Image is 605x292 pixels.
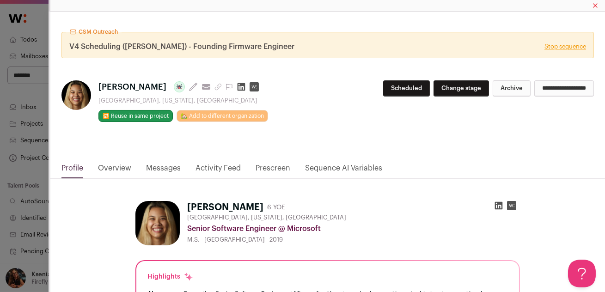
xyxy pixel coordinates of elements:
button: Archive [493,80,531,97]
a: Profile [61,163,83,178]
div: [GEOGRAPHIC_DATA], [US_STATE], [GEOGRAPHIC_DATA] [98,97,268,104]
img: ed3165d49bba227346dd8a9a96123720f389999e32e589f7f9baef7162a12a66 [135,201,180,245]
iframe: Help Scout Beacon - Open [568,260,596,287]
h1: [PERSON_NAME] [187,201,263,214]
a: Sequence AI Variables [305,163,382,178]
button: 🔂 Reuse in same project [98,110,173,122]
a: Prescreen [256,163,290,178]
div: M.S. - [GEOGRAPHIC_DATA] - 2019 [187,236,520,243]
a: Overview [98,163,131,178]
button: Change stage [434,80,489,97]
span: [GEOGRAPHIC_DATA], [US_STATE], [GEOGRAPHIC_DATA] [187,214,346,221]
a: 🏡 Add to different organization [177,110,268,122]
a: Activity Feed [196,163,241,178]
span: [PERSON_NAME] [98,80,166,93]
img: ed3165d49bba227346dd8a9a96123720f389999e32e589f7f9baef7162a12a66 [61,80,91,110]
button: Scheduled [383,80,430,97]
a: Messages [146,163,181,178]
div: Senior Software Engineer @ Microsoft [187,223,520,234]
span: CSM Outreach [79,28,118,36]
div: Highlights [147,272,193,281]
div: 6 YOE [267,203,285,212]
span: V4 Scheduling ([PERSON_NAME]) - Founding Firmware Engineer [69,41,294,52]
a: Stop sequence [544,43,586,50]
